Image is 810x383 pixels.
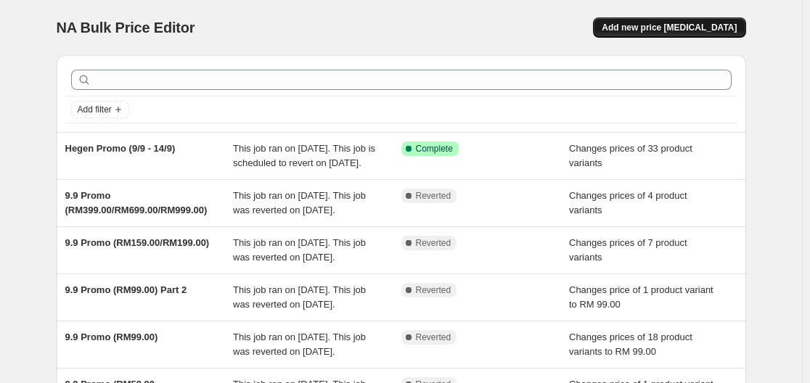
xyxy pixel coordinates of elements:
[416,190,451,202] span: Reverted
[233,237,366,263] span: This job ran on [DATE]. This job was reverted on [DATE].
[65,190,208,215] span: 9.9 Promo (RM399.00/RM699.00/RM999.00)
[416,143,453,155] span: Complete
[569,237,687,263] span: Changes prices of 7 product variants
[416,331,451,343] span: Reverted
[569,143,692,168] span: Changes prices of 33 product variants
[233,190,366,215] span: This job ran on [DATE]. This job was reverted on [DATE].
[78,104,112,115] span: Add filter
[569,284,713,310] span: Changes price of 1 product variant to RM 99.00
[233,284,366,310] span: This job ran on [DATE]. This job was reverted on [DATE].
[65,143,176,154] span: Hegen Promo (9/9 - 14/9)
[416,237,451,249] span: Reverted
[57,20,195,36] span: NA Bulk Price Editor
[233,331,366,357] span: This job ran on [DATE]. This job was reverted on [DATE].
[593,17,745,38] button: Add new price [MEDICAL_DATA]
[569,190,687,215] span: Changes prices of 4 product variants
[569,331,692,357] span: Changes prices of 18 product variants to RM 99.00
[233,143,375,168] span: This job ran on [DATE]. This job is scheduled to revert on [DATE].
[65,237,210,248] span: 9.9 Promo (RM159.00/RM199.00)
[65,284,187,295] span: 9.9 Promo (RM99.00) Part 2
[416,284,451,296] span: Reverted
[65,331,158,342] span: 9.9 Promo (RM99.00)
[602,22,737,33] span: Add new price [MEDICAL_DATA]
[71,101,129,118] button: Add filter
